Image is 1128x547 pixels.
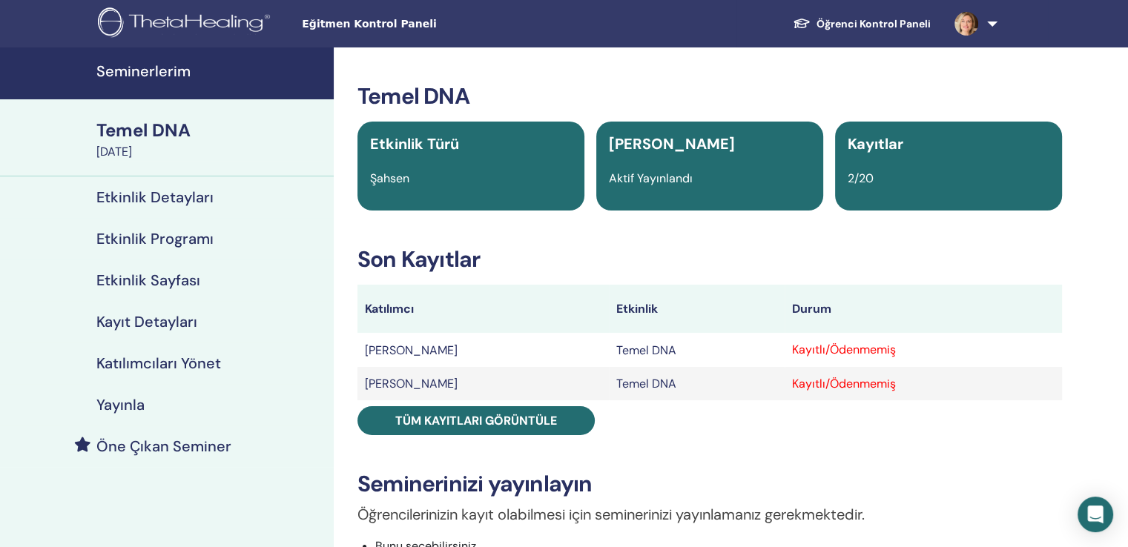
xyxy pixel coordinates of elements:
[616,376,676,391] font: Temel DNA
[357,245,480,273] font: Son Kayıtlar
[792,342,896,357] font: Kayıtlı/Ödenmemiş
[848,170,874,186] font: 2/20
[357,82,469,110] font: Temel DNA
[302,18,436,30] font: Eğitmen Kontrol Paneli
[817,17,931,30] font: Öğrenci Kontrol Paneli
[609,134,735,153] font: [PERSON_NAME]
[781,10,943,38] a: Öğrenci Kontrol Paneli
[370,134,459,153] font: Etkinlik Türü
[96,312,197,331] font: Kayıt Detayları
[96,271,200,290] font: Etkinlik Sayfası
[395,413,557,428] font: Tüm kayıtları görüntüle
[96,354,221,373] font: Katılımcıları Yönet
[609,170,693,186] font: Aktif Yayınlandı
[357,469,593,498] font: Seminerinizi yayınlayın
[616,301,658,316] font: Etkinlik
[98,7,275,41] img: logo.png
[1078,497,1113,532] div: Intercom Messenger'ı açın
[793,17,811,30] img: graduation-cap-white.svg
[616,342,676,358] font: Temel DNA
[365,301,414,316] font: Katılımcı
[792,301,831,316] font: Durum
[96,229,214,248] font: Etkinlik Programı
[96,144,132,159] font: [DATE]
[365,342,458,358] font: [PERSON_NAME]
[96,62,191,81] font: Seminerlerim
[954,12,978,36] img: default.jpg
[792,376,896,391] font: Kayıtlı/Ödenmemiş
[88,118,334,161] a: Temel DNA[DATE]
[370,170,409,186] font: Şahsen
[96,188,214,207] font: Etkinlik Detayları
[357,505,865,524] font: Öğrencilerinizin kayıt olabilmesi için seminerinizi yayınlamanız gerekmektedir.
[365,376,458,391] font: [PERSON_NAME]
[96,119,191,142] font: Temel DNA
[96,437,231,456] font: Öne Çıkan Seminer
[96,395,145,414] font: Yayınla
[848,134,903,153] font: Kayıtlar
[357,406,595,435] a: Tüm kayıtları görüntüle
